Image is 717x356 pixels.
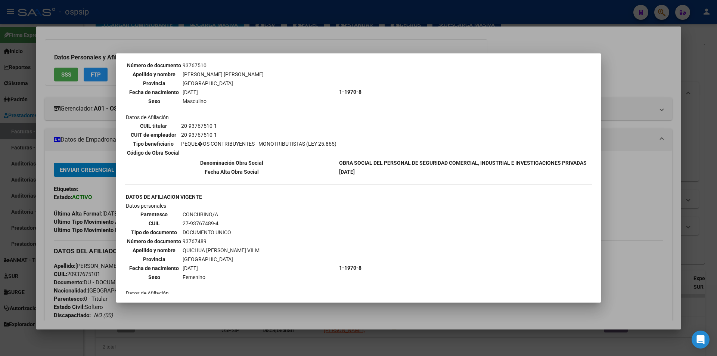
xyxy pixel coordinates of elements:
[692,331,710,349] div: Open Intercom Messenger
[127,97,181,105] th: Sexo
[127,79,181,87] th: Provincia
[125,168,338,176] th: Fecha Alta Obra Social
[182,237,260,245] td: 93767489
[182,97,264,105] td: Masculino
[127,219,181,227] th: CUIL
[181,140,337,148] td: PEQUE�OS CONTRIBUYENTES - MONOTRIBUTISTAS (LEY 25.865)
[127,273,181,281] th: Sexo
[127,88,181,96] th: Fecha de nacimiento
[182,79,264,87] td: [GEOGRAPHIC_DATA]
[127,210,181,219] th: Parentesco
[127,246,181,254] th: Apellido y nombre
[182,70,264,78] td: [PERSON_NAME] [PERSON_NAME]
[181,122,337,130] td: 20-93767510-1
[182,273,260,281] td: Femenino
[339,160,587,166] b: OBRA SOCIAL DEL PERSONAL DE SEGURIDAD COMERCIAL, INDUSTRIAL E INVESTIGACIONES PRIVADAS
[182,264,260,272] td: [DATE]
[339,89,361,95] b: 1-1970-8
[181,131,337,139] td: 20-93767510-1
[125,26,338,158] td: Datos personales Datos de Afiliación
[127,264,181,272] th: Fecha de nacimiento
[182,88,264,96] td: [DATE]
[127,228,181,236] th: Tipo de documento
[182,255,260,263] td: [GEOGRAPHIC_DATA]
[127,122,180,130] th: CUIL titular
[182,246,260,254] td: QUICHUA [PERSON_NAME] VILM
[182,61,264,69] td: 93767510
[339,265,361,271] b: 1-1970-8
[182,228,260,236] td: DOCUMENTO UNICO
[126,194,202,200] b: DATOS DE AFILIACION VIGENTE
[127,131,180,139] th: CUIT de empleador
[127,255,181,263] th: Provincia
[182,219,260,227] td: 27-93767489-4
[339,169,355,175] b: [DATE]
[127,70,181,78] th: Apellido y nombre
[127,237,181,245] th: Número de documento
[125,159,338,167] th: Denominación Obra Social
[182,210,260,219] td: CONCUBINO/A
[125,202,338,334] td: Datos personales Datos de Afiliación
[127,149,180,157] th: Código de Obra Social
[127,61,181,69] th: Número de documento
[127,140,180,148] th: Tipo beneficiario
